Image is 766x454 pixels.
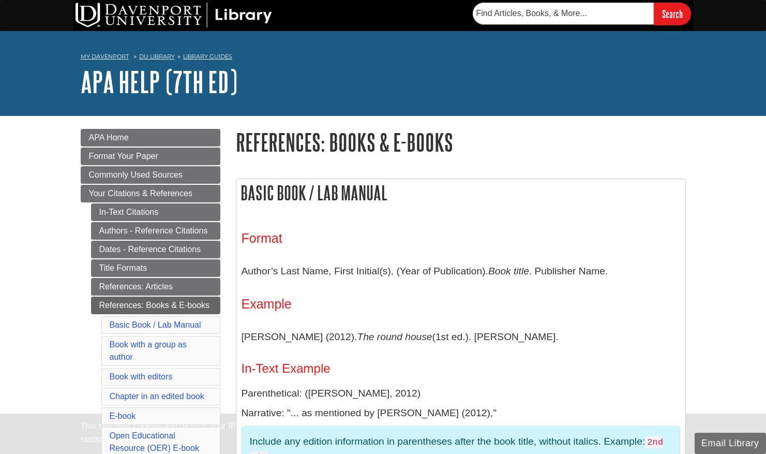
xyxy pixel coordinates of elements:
h3: Example [242,297,680,312]
a: Authors - Reference Citations [91,222,220,240]
form: Searches DU Library's articles, books, and more [473,3,691,25]
a: E-book [110,412,136,420]
input: Find Articles, Books, & More... [473,3,654,24]
span: APA Home [89,133,129,142]
p: [PERSON_NAME] (2012). (1st ed.). [PERSON_NAME]. [242,322,680,352]
p: Author’s Last Name, First Initial(s). (Year of Publication). . Publisher Name. [242,256,680,286]
a: Dates - Reference Citations [91,241,220,258]
a: Open Educational Resource (OER) E-book [110,431,199,452]
h1: References: Books & E-books [236,129,686,155]
p: Narrative: "... as mentioned by [PERSON_NAME] (2012)," [242,406,680,421]
nav: breadcrumb [81,50,686,66]
a: References: Books & E-books [91,297,220,314]
span: Format Your Paper [89,152,158,160]
a: Commonly Used Sources [81,166,220,184]
a: APA Help (7th Ed) [81,66,237,98]
a: In-Text Citations [91,203,220,221]
i: Book title [488,266,529,276]
h2: Basic Book / Lab Manual [236,179,685,207]
a: Basic Book / Lab Manual [110,320,201,329]
span: Commonly Used Sources [89,170,183,179]
span: Your Citations & References [89,189,192,198]
a: Book with a group as author [110,340,187,361]
h4: In-Text Example [242,362,680,375]
a: Format Your Paper [81,148,220,165]
a: APA Home [81,129,220,147]
a: Chapter in an edited book [110,392,204,401]
a: Your Citations & References [81,185,220,202]
a: My Davenport [81,52,129,61]
a: DU Library [139,53,175,60]
a: Title Formats [91,259,220,277]
button: Email Library [695,433,766,454]
i: The round house [357,331,432,342]
a: Book with editors [110,372,173,381]
a: References: Articles [91,278,220,296]
img: DU Library [76,3,272,27]
p: Parenthetical: ([PERSON_NAME], 2012) [242,386,680,401]
h3: Format [242,231,680,246]
input: Search [654,3,691,25]
a: Library Guides [183,53,232,60]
